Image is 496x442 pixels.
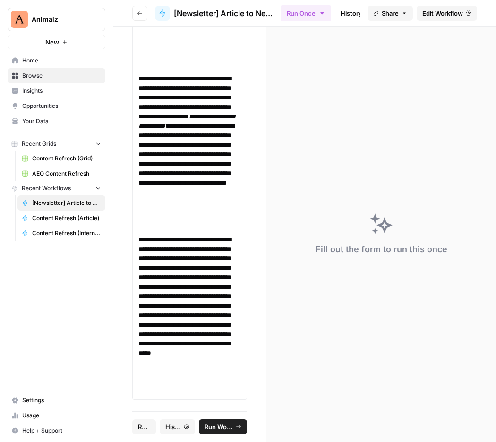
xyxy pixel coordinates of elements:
[205,422,233,432] span: Run Workflow
[8,114,105,129] a: Your Data
[32,15,89,24] span: Animalz
[11,11,28,28] img: Animalz Logo
[17,195,105,211] a: [Newsletter] Article to Newsletter ([PERSON_NAME])
[8,35,105,49] button: New
[45,37,59,47] span: New
[8,83,105,98] a: Insights
[22,56,101,65] span: Home
[316,243,447,256] div: Fill out the form to run this once
[8,181,105,195] button: Recent Workflows
[8,68,105,83] a: Browse
[32,229,101,238] span: Content Refresh (Internal Links & Meta)
[22,102,101,110] span: Opportunities
[22,426,101,435] span: Help + Support
[422,9,463,18] span: Edit Workflow
[22,411,101,420] span: Usage
[8,137,105,151] button: Recent Grids
[160,419,195,434] button: History
[417,6,477,21] a: Edit Workflow
[8,393,105,408] a: Settings
[22,87,101,95] span: Insights
[199,419,248,434] button: Run Workflow
[32,169,101,178] span: AEO Content Refresh
[8,8,105,31] button: Workspace: Animalz
[368,6,413,21] button: Share
[22,396,101,405] span: Settings
[138,422,150,432] span: Reset
[174,8,273,19] span: [Newsletter] Article to Newsletter ([PERSON_NAME])
[335,6,368,21] a: History
[155,6,273,21] a: [Newsletter] Article to Newsletter ([PERSON_NAME])
[8,53,105,68] a: Home
[32,214,101,222] span: Content Refresh (Article)
[281,5,331,21] button: Run Once
[382,9,399,18] span: Share
[22,117,101,125] span: Your Data
[32,199,101,207] span: [Newsletter] Article to Newsletter ([PERSON_NAME])
[22,140,56,148] span: Recent Grids
[17,226,105,241] a: Content Refresh (Internal Links & Meta)
[8,408,105,423] a: Usage
[17,166,105,181] a: AEO Content Refresh
[17,151,105,166] a: Content Refresh (Grid)
[32,154,101,163] span: Content Refresh (Grid)
[22,71,101,80] span: Browse
[8,423,105,438] button: Help + Support
[165,422,180,432] span: History
[132,419,156,434] button: Reset
[22,184,71,193] span: Recent Workflows
[8,98,105,114] a: Opportunities
[17,211,105,226] a: Content Refresh (Article)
